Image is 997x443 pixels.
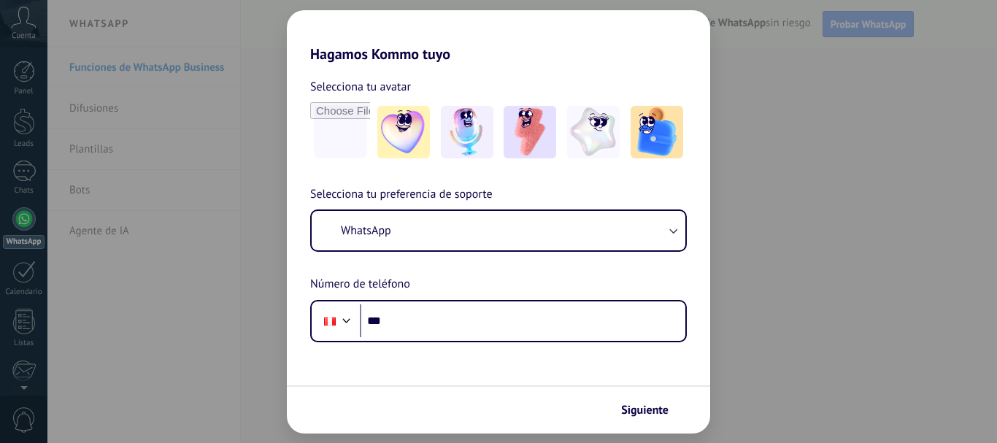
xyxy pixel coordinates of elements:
button: Siguiente [615,398,688,423]
span: WhatsApp [341,223,391,238]
img: -4.jpeg [567,106,620,158]
span: Número de teléfono [310,275,410,294]
button: WhatsApp [312,211,685,250]
img: -2.jpeg [441,106,493,158]
div: Peru: + 51 [316,306,344,336]
h2: Hagamos Kommo tuyo [287,10,710,63]
img: -1.jpeg [377,106,430,158]
span: Siguiente [621,405,669,415]
img: -5.jpeg [631,106,683,158]
span: Selecciona tu preferencia de soporte [310,185,493,204]
span: Selecciona tu avatar [310,77,411,96]
img: -3.jpeg [504,106,556,158]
